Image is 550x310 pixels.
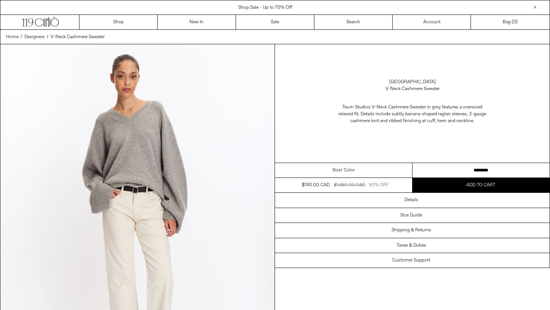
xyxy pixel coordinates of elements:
[302,182,330,189] div: $740.00 CAD
[6,34,19,40] span: Home
[393,15,471,29] a: Account
[314,15,393,29] a: Search
[369,182,389,189] div: 50% OFF
[158,15,236,29] a: New In
[341,167,355,174] span: / Color
[24,34,45,40] span: Designers
[389,79,436,86] a: [GEOGRAPHIC_DATA]
[513,19,518,26] span: )
[336,100,489,128] p: Teurn Studios V-Neck Cashmere Sweater in grey features a oversized relaxed fit. Details include s...
[24,34,45,40] a: Designers
[513,19,516,25] span: 0
[21,34,23,40] span: /
[385,86,440,92] div: V-Neck Cashmere Sweater
[50,34,105,40] span: V-Neck Cashmere Sweater
[404,197,418,203] h3: Details
[391,228,431,233] h3: Shipping & Returns
[50,34,105,40] a: V-Neck Cashmere Sweater
[238,5,292,11] a: Shop Sale - Up to 70% Off
[466,182,495,188] span: Add to cart
[392,258,430,263] h3: Customer Support
[79,15,158,29] a: Shop
[47,34,49,40] span: /
[471,15,549,29] a: Bag ()
[236,15,314,29] a: Sale
[332,167,341,174] span: Size
[412,178,550,192] button: Add to cart
[400,213,422,218] h3: Size Guide
[334,182,365,189] div: $1,480.00 CAD
[396,243,426,248] h3: Taxes & Duties
[6,34,19,40] a: Home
